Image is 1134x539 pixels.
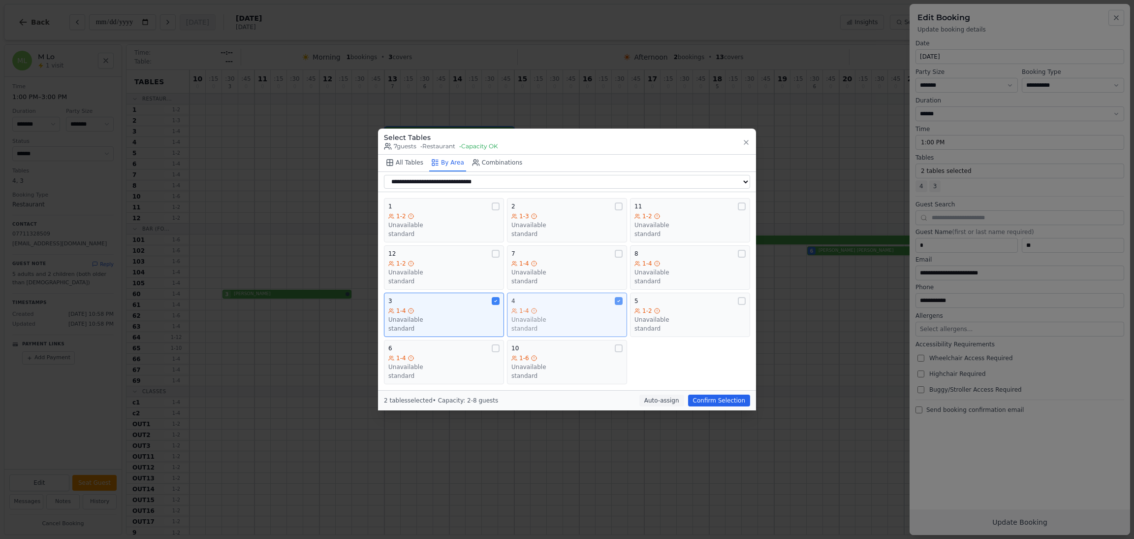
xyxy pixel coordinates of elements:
[630,245,750,290] button: 81-4Unavailablestandard
[384,340,504,384] button: 61-4Unavailablestandard
[384,198,504,242] button: 11-2Unavailablestandard
[634,202,642,210] span: 11
[634,230,746,238] div: standard
[634,250,638,258] span: 8
[388,250,396,258] span: 12
[511,316,623,324] div: Unavailable
[642,307,652,315] span: 1-2
[384,397,498,404] span: 2 tables selected • Capacity: 2-8 guests
[507,293,627,337] button: 41-4Unavailablestandard
[388,344,392,352] span: 6
[634,325,746,333] div: standard
[511,325,623,333] div: standard
[511,297,515,305] span: 4
[470,155,525,171] button: Combinations
[384,155,425,171] button: All Tables
[519,354,529,362] span: 1-6
[388,372,500,380] div: standard
[511,202,515,210] span: 2
[511,363,623,371] div: Unavailable
[507,198,627,242] button: 21-3Unavailablestandard
[634,297,638,305] span: 5
[634,316,746,324] div: Unavailable
[511,250,515,258] span: 7
[511,372,623,380] div: standard
[507,340,627,384] button: 101-6Unavailablestandard
[511,230,623,238] div: standard
[384,293,504,337] button: 31-4Unavailablestandard
[511,221,623,229] div: Unavailable
[384,142,416,150] span: 7 guests
[639,395,684,406] button: Auto-assign
[420,142,455,150] span: • Restaurant
[388,325,500,333] div: standard
[388,202,392,210] span: 1
[634,221,746,229] div: Unavailable
[396,212,406,220] span: 1-2
[519,212,529,220] span: 1-3
[388,277,500,285] div: standard
[384,133,498,142] h3: Select Tables
[384,245,504,290] button: 121-2Unavailablestandard
[388,230,500,238] div: standard
[688,395,750,406] button: Confirm Selection
[388,297,392,305] span: 3
[519,260,529,268] span: 1-4
[388,363,500,371] div: Unavailable
[634,269,746,276] div: Unavailable
[396,307,406,315] span: 1-4
[634,277,746,285] div: standard
[388,221,500,229] div: Unavailable
[630,293,750,337] button: 51-2Unavailablestandard
[429,155,466,171] button: By Area
[507,245,627,290] button: 71-4Unavailablestandard
[642,212,652,220] span: 1-2
[388,269,500,276] div: Unavailable
[519,307,529,315] span: 1-4
[630,198,750,242] button: 111-2Unavailablestandard
[511,277,623,285] div: standard
[396,260,406,268] span: 1-2
[642,260,652,268] span: 1-4
[396,354,406,362] span: 1-4
[511,269,623,276] div: Unavailable
[459,142,498,150] span: • Capacity OK
[511,344,519,352] span: 10
[388,316,500,324] div: Unavailable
